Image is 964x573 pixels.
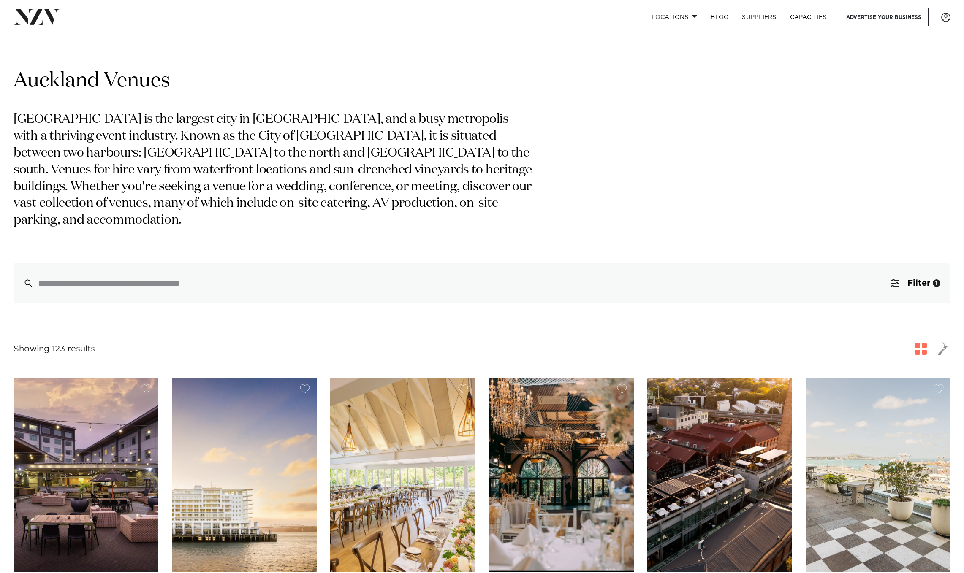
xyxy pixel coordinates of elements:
[839,8,929,26] a: Advertise your business
[14,343,95,356] div: Showing 123 results
[647,378,792,572] img: Aerial view of Darling on Drake
[933,279,940,287] div: 1
[645,8,704,26] a: Locations
[14,111,535,229] p: [GEOGRAPHIC_DATA] is the largest city in [GEOGRAPHIC_DATA], and a busy metropolis with a thriving...
[14,9,60,24] img: nzv-logo.png
[704,8,735,26] a: BLOG
[735,8,783,26] a: SUPPLIERS
[880,263,950,303] button: Filter1
[14,68,950,95] h1: Auckland Venues
[783,8,834,26] a: Capacities
[907,279,930,287] span: Filter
